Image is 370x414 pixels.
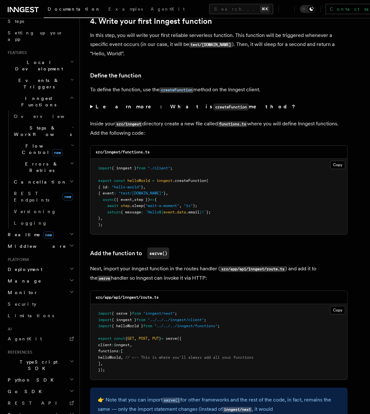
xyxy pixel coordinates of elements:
p: Inside your directory create a new file called where you will define Inngest functions. Add the f... [90,119,347,138]
a: Add the function toserve() [90,248,169,259]
span: Manage [5,278,42,284]
a: Overview [11,111,76,122]
span: functions [98,349,118,353]
span: "inngest/next" [143,311,175,316]
span: client [98,343,112,347]
span: new [62,193,73,201]
span: Limitations [8,313,54,318]
p: To define the function, use the method on the Inngest client. [90,85,347,94]
a: Limitations [5,310,76,321]
span: `Hello [145,210,159,214]
a: Setting up your app [5,27,76,45]
code: createFunction [213,104,249,111]
span: , [130,343,132,347]
span: Flow Control [11,143,71,156]
span: async [103,197,114,202]
span: import [98,318,112,322]
button: Realtimenew [5,229,76,240]
span: AgentKit [8,336,42,341]
span: Local Development [5,59,70,72]
a: Logging [11,217,76,229]
span: , [100,216,103,221]
span: ; [170,166,172,170]
button: Search...⌘K [209,4,273,14]
span: : [141,210,143,214]
button: Flow Controlnew [11,140,76,158]
span: Errors & Retries [11,161,70,174]
span: "./client" [148,166,170,170]
code: src/app/api/inngest/route.ts [220,266,285,272]
span: , [132,197,134,202]
span: from [136,318,145,322]
span: Setting up your app [8,30,63,42]
code: serve() [162,398,180,403]
span: Examples [108,6,143,12]
span: } [98,216,100,221]
code: src/inngest [115,122,142,127]
a: REST Endpointsnew [11,188,76,206]
a: Versioning [11,206,76,217]
span: } [163,191,166,195]
span: ; [217,324,220,328]
a: 4. Write your first Inngest function [90,17,212,26]
button: TypeScript SDK [5,356,76,374]
span: REST API [8,401,62,406]
span: , [100,361,103,366]
span: "../../../inngest/client" [148,318,204,322]
span: inngest [114,343,130,347]
button: Copy [330,161,345,169]
span: helloWorld [127,178,150,183]
a: createFunction [160,86,193,93]
span: Security [8,301,36,307]
span: export [98,336,112,341]
span: { id [98,185,107,189]
span: REST Endpoints [14,191,49,203]
span: Cancellation [11,179,67,185]
code: serve() [147,248,169,259]
span: { [125,336,127,341]
span: from [136,166,145,170]
span: "../../../inngest/functions" [154,324,217,328]
a: AgentKit [5,333,76,345]
span: AI [5,327,12,332]
span: Realtime [5,231,54,238]
span: POST [139,336,148,341]
span: { helloWorld } [112,324,143,328]
span: ; [175,311,177,316]
span: ); [98,222,103,227]
span: const [114,178,125,183]
span: from [143,324,152,328]
span: export [98,178,112,183]
span: { event [98,191,114,195]
span: Python SDK [5,377,58,383]
span: serve [166,336,177,341]
code: inngest/next [223,407,252,412]
strong: Learn more: What is method? [96,104,297,110]
a: Documentation [44,2,105,18]
a: serve() [162,397,180,403]
a: Examples [105,2,147,17]
span: !` [202,210,206,214]
span: , [179,203,181,208]
button: Toggle dark mode [300,5,315,13]
p: In this step, you will write your first reliable serverless function. This function will be trigg... [90,31,347,58]
button: Steps & Workflows [11,122,76,140]
span: { inngest } [112,318,136,322]
div: Inngest Functions [5,111,76,229]
span: { serve } [112,311,132,316]
button: Events & Triggers [5,75,76,93]
span: "test/[DOMAIN_NAME]" [118,191,163,195]
span: Overview [14,114,80,119]
code: src/inngest/functions.ts [96,150,150,154]
a: Security [5,298,76,310]
button: Cancellation [11,176,76,188]
span: = [161,336,163,341]
code: serve [97,276,111,281]
code: src/app/api/inngest/route.ts [96,295,159,300]
span: Events & Triggers [5,77,70,90]
button: Errors & Retries [11,158,76,176]
span: : [114,191,116,195]
span: , [134,336,136,341]
span: }; [206,210,211,214]
span: TypeScript SDK [5,359,69,372]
